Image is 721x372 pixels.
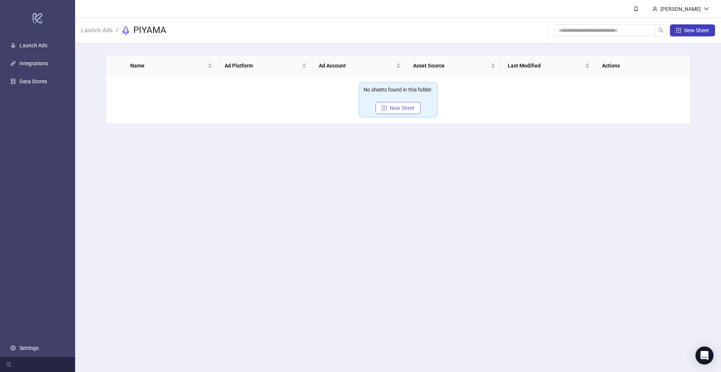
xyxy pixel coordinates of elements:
h3: PIYAMA [133,24,166,36]
span: search [658,28,664,33]
span: rocket [121,26,130,35]
th: Asset Source [407,55,501,76]
span: down [704,6,709,12]
div: [PERSON_NAME] [658,5,704,13]
a: Settings [20,345,39,351]
span: menu-fold [6,362,11,367]
div: Open Intercom Messenger [695,346,713,364]
th: Last Modified [502,55,596,76]
a: Launch Ads [20,42,47,48]
button: New Sheet [670,24,715,36]
th: Ad Account [313,55,407,76]
li: / [116,24,118,36]
a: Data Stores [20,78,47,84]
a: Launch Ads [80,25,114,34]
a: Integrations [20,60,48,66]
span: Last Modified [508,61,584,70]
span: plus-square [676,28,681,33]
th: Name [124,55,219,76]
th: Ad Platform [219,55,313,76]
span: Name [130,61,206,70]
span: Ad Platform [225,61,300,70]
span: New Sheet [684,27,709,33]
div: No sheets found in this folder. [364,85,433,94]
span: Asset Source [413,61,489,70]
th: Actions [596,55,690,76]
span: Ad Account [319,61,395,70]
span: plus-square [382,105,387,111]
span: bell [634,6,639,11]
button: New Sheet [376,102,421,114]
span: New Sheet [390,105,415,111]
span: user [652,6,658,12]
